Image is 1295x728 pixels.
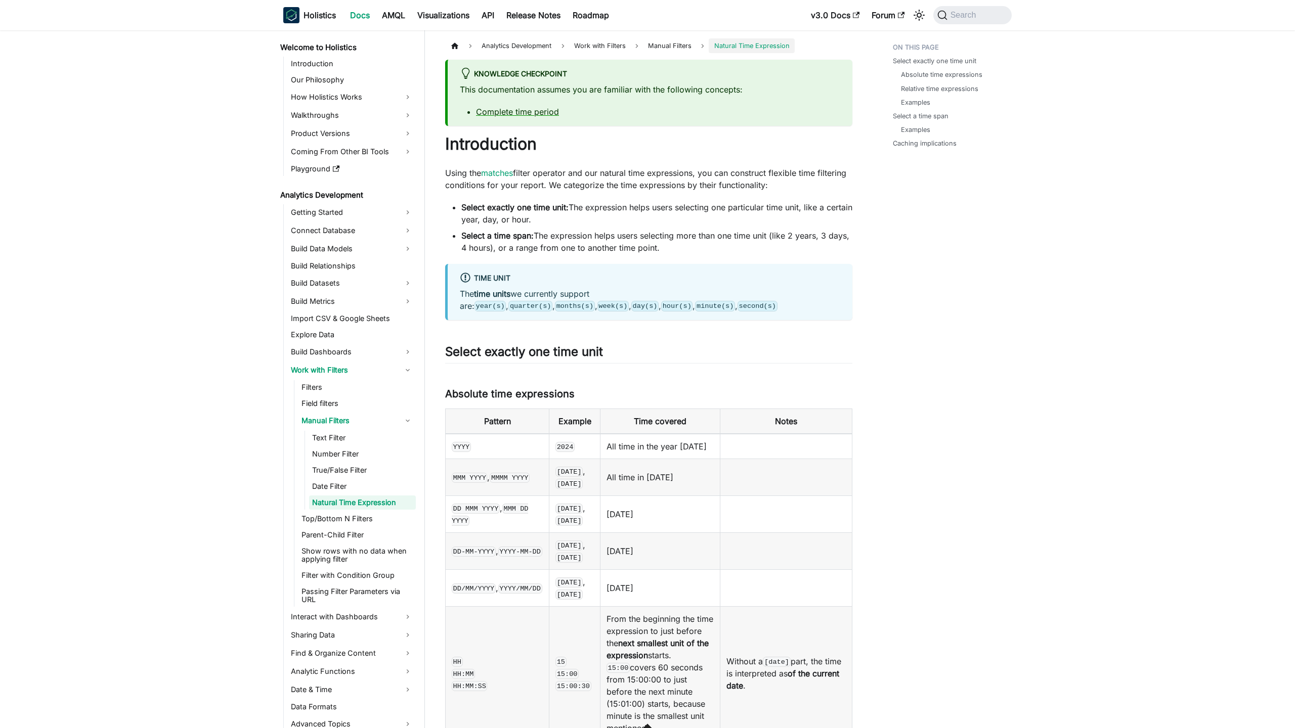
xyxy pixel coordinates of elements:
[474,301,506,311] code: year(s)
[555,669,579,679] code: 15:00
[461,231,534,241] strong: Select a time span:
[452,681,487,691] code: HH:MM :SS
[460,272,840,285] div: Time unit
[555,467,583,477] code: [DATE]
[498,547,542,557] code: YYYY-MM-DD
[555,442,575,452] code: 2024
[555,681,591,691] code: 15:00:30
[309,495,416,510] a: Natural Time Expression
[288,241,416,257] a: Build Data Models
[569,38,631,53] span: Work with Filters
[298,584,416,607] a: Passing Filter Parameters via URL
[726,668,839,691] strong: of the current date
[600,459,720,495] td: All time in [DATE]
[288,89,416,105] a: How Holistics Works
[508,301,552,311] code: quarter(s)
[549,569,600,606] td: ,
[476,107,559,117] a: Complete time period
[474,289,510,299] strong: time units
[911,7,927,23] button: Switch between dark and light mode (currently system mode)
[555,589,583,600] code: [DATE]
[452,669,475,679] code: HH :MM
[445,167,852,191] p: Using the filter operator and our natural time expressions, you can construct flexible time filte...
[555,479,583,489] code: [DATE]
[901,84,978,94] a: Relative time expressions
[288,204,416,220] a: Getting Started
[298,544,416,566] a: Show rows with no data when applying filter
[288,222,416,239] a: Connect Database
[461,202,569,212] strong: Select exactly one time unit:
[446,532,549,569] td: ,
[288,125,416,142] a: Product Versions
[344,7,376,23] a: Docs
[288,344,416,360] a: Build Dashboards
[288,162,416,176] a: Playground
[452,504,500,514] code: DD MMM YYYY
[933,6,1012,24] button: Search (Command+K)
[597,301,629,311] code: week(s)
[452,547,496,557] code: DD-MM-YYYY
[947,11,982,20] span: Search
[445,38,852,53] nav: Breadcrumbs
[555,504,583,514] code: [DATE]
[893,111,948,121] a: Select a time span
[445,38,464,53] a: Home page
[549,495,600,532] td: ,
[549,459,600,495] td: ,
[555,577,583,587] code: [DATE]
[288,645,416,661] a: Find & Organize Content
[283,7,336,23] a: HolisticsHolisticsHolistics
[460,68,840,81] div: Knowledge Checkpoint
[288,609,416,625] a: Interact with Dashboards
[695,301,735,311] code: minute(s)
[738,301,778,311] code: second(s)
[445,344,852,363] h2: Select exactly one time unit
[661,301,693,311] code: hour(s)
[555,553,583,563] code: [DATE]
[288,328,416,342] a: Explore Data
[631,301,659,311] code: day(s)
[288,259,416,273] a: Build Relationships
[273,30,425,728] nav: Docs sidebar
[805,7,866,23] a: v3.0 Docs
[283,7,299,23] img: Holistics
[288,144,416,160] a: Coming From Other BI Tools
[277,40,416,55] a: Welcome to Holistics
[549,408,600,434] th: Example
[460,83,840,96] p: This documentation assumes you are familiar with the following concepts:
[555,540,583,551] code: [DATE]
[720,408,852,434] th: Notes
[288,73,416,87] a: Our Philosophy
[446,408,549,434] th: Pattern
[461,201,852,225] li: The expression helps users selecting one particular time unit, like a certain year, day, or hour.
[498,583,542,594] code: YYYY/MM/DD
[452,504,528,526] code: MMM DD YYYY
[298,380,416,394] a: Filters
[549,532,600,569] td: ,
[288,311,416,326] a: Import CSV & Google Sheets
[411,7,476,23] a: Visualizations
[288,275,416,291] a: Build Datasets
[477,38,556,53] span: Analytics Development
[288,700,416,714] a: Data Formats
[893,56,976,66] a: Select exactly one time unit
[893,139,957,148] a: Caching implications
[555,657,567,667] code: 15
[607,663,630,673] code: 15:00
[288,362,416,378] a: Work with Filters
[309,447,416,461] a: Number Filter
[298,568,416,582] a: Filter with Condition Group
[288,57,416,71] a: Introduction
[600,408,720,434] th: Time covered
[298,528,416,542] a: Parent-Child Filter
[304,9,336,21] b: Holistics
[607,638,709,660] strong: next smallest unit of the expression
[500,7,567,23] a: Release Notes
[866,7,911,23] a: Forum
[376,7,411,23] a: AMQL
[901,70,982,79] a: Absolute time expressions
[763,657,790,667] code: [date]
[452,473,487,483] code: MMM YYYY
[309,463,416,477] a: True/False Filter
[901,98,930,107] a: Examples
